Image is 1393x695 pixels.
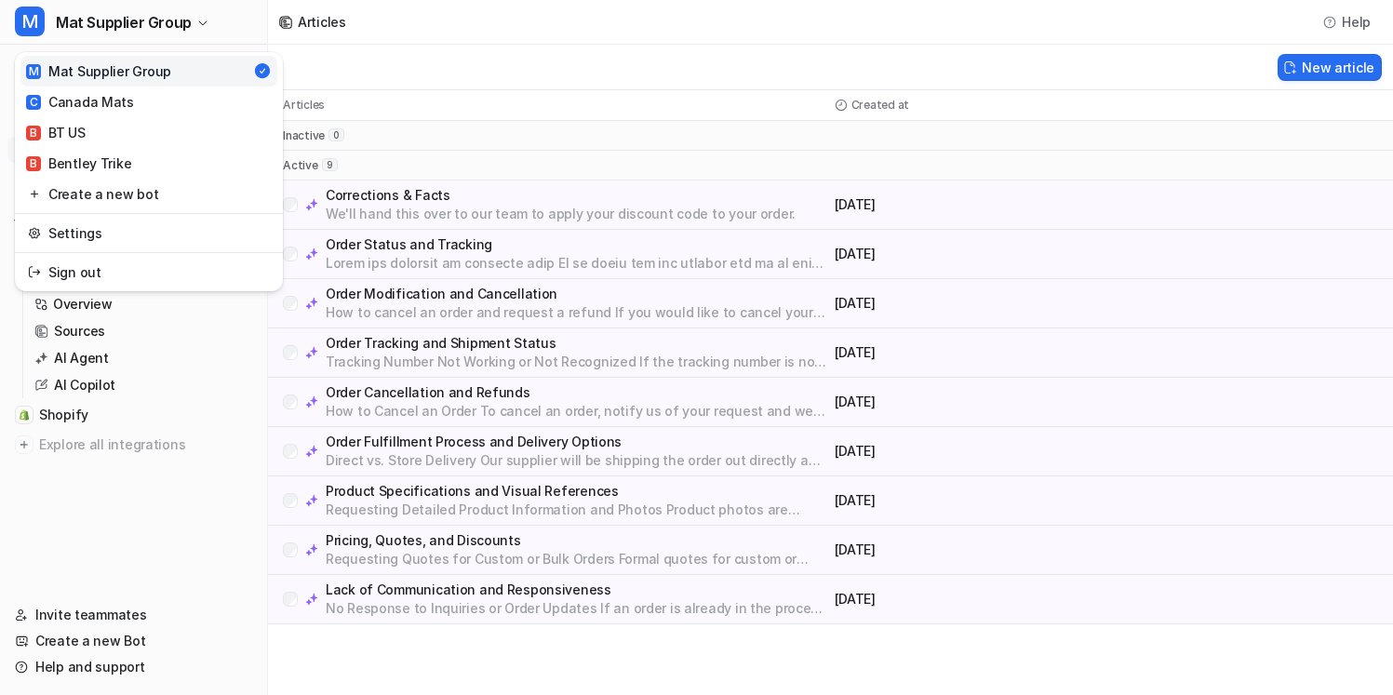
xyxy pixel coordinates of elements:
span: M [26,64,41,79]
span: C [26,95,41,110]
a: Sign out [20,257,277,287]
div: Mat Supplier Group [26,61,171,81]
img: reset [28,262,41,282]
span: Mat Supplier Group [56,9,192,35]
a: Settings [20,218,277,248]
img: reset [28,223,41,243]
div: BT US [26,123,86,142]
div: Bentley Trike [26,154,131,173]
span: M [15,7,45,36]
span: B [26,126,41,140]
span: B [26,156,41,171]
div: MMat Supplier Group [15,52,283,291]
div: Canada Mats [26,92,134,112]
a: Create a new bot [20,179,277,209]
img: reset [28,184,41,204]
